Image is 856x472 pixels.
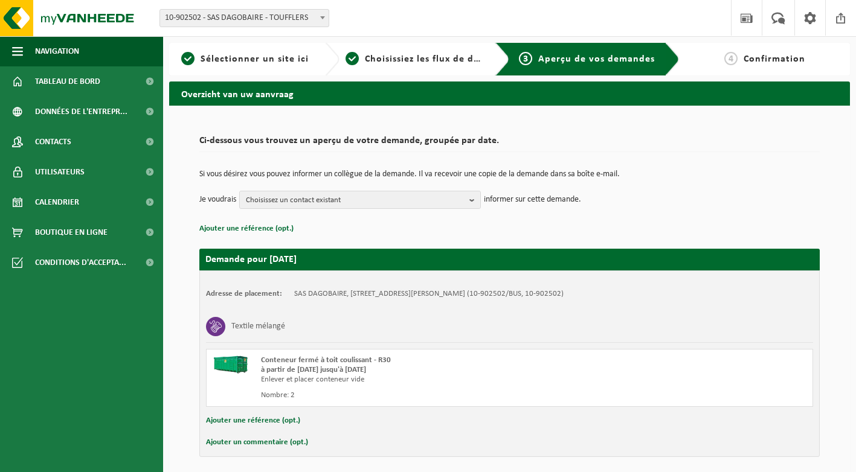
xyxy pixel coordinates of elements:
h2: Overzicht van uw aanvraag [169,81,850,105]
span: Tableau de bord [35,66,100,97]
a: 1Sélectionner un site ici [175,52,315,66]
strong: Adresse de placement: [206,290,282,298]
span: Données de l'entrepr... [35,97,127,127]
p: Si vous désirez vous pouvez informer un collègue de la demande. Il va recevoir une copie de la de... [199,170,820,179]
button: Ajouter un commentaire (opt.) [206,435,308,450]
span: Confirmation [744,54,805,64]
span: Choisissiez les flux de déchets et récipients [365,54,566,64]
iframe: chat widget [6,445,202,472]
span: Aperçu de vos demandes [538,54,655,64]
span: 1 [181,52,195,65]
button: Ajouter une référence (opt.) [206,413,300,429]
span: Sélectionner un site ici [201,54,309,64]
h2: Ci-dessous vous trouvez un aperçu de votre demande, groupée par date. [199,136,820,152]
span: Conteneur fermé à toit coulissant - R30 [261,356,391,364]
span: 2 [346,52,359,65]
td: SAS DAGOBAIRE, [STREET_ADDRESS][PERSON_NAME] (10-902502/BUS, 10-902502) [294,289,564,299]
span: Utilisateurs [35,157,85,187]
p: Je voudrais [199,191,236,209]
span: Contacts [35,127,71,157]
span: 4 [724,52,738,65]
span: Navigation [35,36,79,66]
strong: à partir de [DATE] jusqu'à [DATE] [261,366,366,374]
strong: Demande pour [DATE] [205,255,297,264]
span: Conditions d'accepta... [35,247,126,278]
span: Choisissez un contact existant [246,191,465,209]
span: 3 [519,52,532,65]
p: informer sur cette demande. [484,191,581,209]
div: Enlever et placer conteneur vide [261,375,558,384]
div: Nombre: 2 [261,391,558,400]
h3: Textile mélangé [231,317,285,336]
span: Calendrier [35,187,79,217]
button: Ajouter une référence (opt.) [199,221,294,237]
a: 2Choisissiez les flux de déchets et récipients [346,52,486,66]
span: Boutique en ligne [35,217,108,247]
span: 10-902502 - SAS DAGOBAIRE - TOUFFLERS [160,10,329,27]
img: HK-XR-30-GN-00.png [213,356,249,374]
button: Choisissez un contact existant [239,191,481,209]
span: 10-902502 - SAS DAGOBAIRE - TOUFFLERS [159,9,329,27]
